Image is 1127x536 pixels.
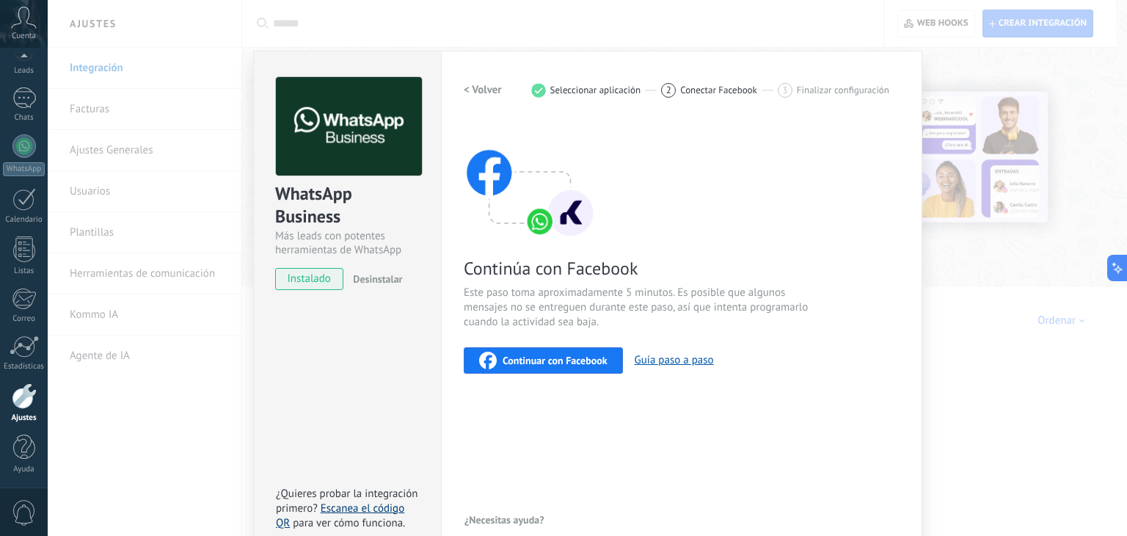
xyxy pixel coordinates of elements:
button: < Volver [464,77,502,104]
div: Estadísticas [3,362,45,372]
div: Correo [3,314,45,324]
img: logo_main.png [276,77,422,176]
span: para ver cómo funciona. [293,516,405,530]
div: Ayuda [3,465,45,474]
a: Escanea el código QR [276,501,404,530]
span: 3 [782,84,787,96]
span: ¿Necesitas ayuda? [464,515,544,525]
div: Calendario [3,215,45,225]
div: WhatsApp Business [275,182,420,229]
button: Continuar con Facebook [464,347,623,374]
span: Conectar Facebook [680,84,757,95]
img: connect with facebook [464,121,596,239]
button: ¿Necesitas ayuda? [464,509,545,531]
h2: < Volver [464,83,502,97]
span: Este paso toma aproximadamente 5 minutos. Es posible que algunos mensajes no se entreguen durante... [464,286,813,330]
span: ¿Quieres probar la integración primero? [276,487,418,515]
button: Guía paso a paso [635,353,714,367]
span: Cuenta [12,32,36,41]
div: Más leads con potentes herramientas de WhatsApp [275,229,420,257]
span: Finalizar configuración [797,84,889,95]
div: Listas [3,267,45,276]
div: Leads [3,66,45,76]
div: WhatsApp [3,162,45,176]
span: instalado [276,268,343,290]
div: Ajustes [3,413,45,423]
span: Desinstalar [353,272,402,286]
span: Continúa con Facebook [464,257,813,280]
span: Continuar con Facebook [503,355,608,366]
div: Chats [3,113,45,123]
button: Desinstalar [347,268,402,290]
span: 2 [666,84,671,96]
span: Seleccionar aplicación [550,84,641,95]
